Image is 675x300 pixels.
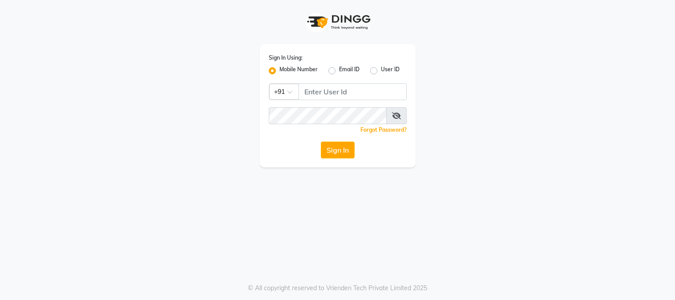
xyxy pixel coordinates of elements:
label: Email ID [339,65,360,76]
label: User ID [381,65,400,76]
input: Username [299,83,407,100]
label: Mobile Number [279,65,318,76]
input: Username [269,107,387,124]
button: Sign In [321,142,355,158]
a: Forgot Password? [360,126,407,133]
label: Sign In Using: [269,54,303,62]
img: logo1.svg [302,9,373,35]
